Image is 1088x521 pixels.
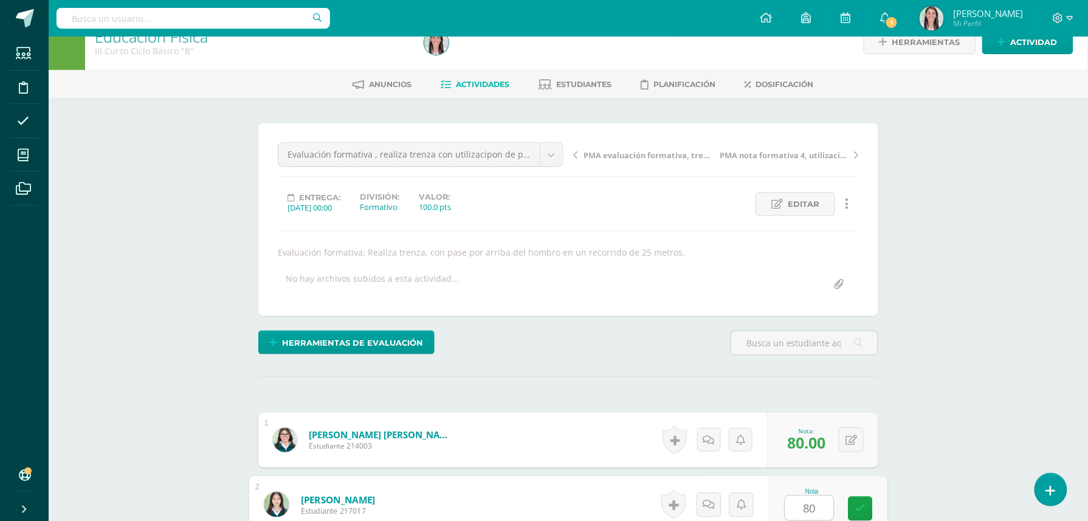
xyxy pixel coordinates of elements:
[278,143,563,166] a: Evaluación formativa , realiza trenza con utilizacipon de pase
[953,7,1023,19] span: [PERSON_NAME]
[953,18,1023,29] span: Mi Perfil
[653,80,715,89] span: Planificación
[731,331,878,355] input: Busca un estudiante aquí...
[360,201,399,212] div: Formativo
[301,493,376,506] a: [PERSON_NAME]
[787,432,825,453] span: 80.00
[892,31,960,54] span: Herramientas
[716,149,859,161] a: PMA nota formativa 4, utilización
[641,75,715,94] a: Planificación
[920,6,944,30] img: 7104dee1966dece4cb994d866b427164.png
[360,192,399,201] label: División:
[785,488,840,495] div: Nota
[95,26,208,47] a: Educación Física
[424,30,449,55] img: 7104dee1966dece4cb994d866b427164.png
[287,143,531,166] span: Evaluación formativa , realiza trenza con utilizacipon de pase
[456,80,509,89] span: Actividades
[95,28,410,45] h1: Educación Física
[785,496,834,520] input: 0-100.0
[1011,31,1058,54] span: Actividad
[283,332,424,354] span: Herramientas de evaluación
[309,441,455,451] span: Estudiante 214003
[745,75,813,94] a: Dosificación
[885,16,898,29] span: 1
[756,80,813,89] span: Dosificación
[286,273,459,296] div: No hay archivos subidos a esta actividad...
[788,193,819,215] span: Editar
[273,428,297,452] img: 348dc284c0b84eec96b0c0db746d2ddd.png
[419,192,451,201] label: Valor:
[539,75,611,94] a: Estudiantes
[264,492,289,517] img: 9e386c109338fe129f7304ee11bb0e09.png
[301,506,376,517] span: Estudiante 217017
[584,150,712,161] span: PMA evaluación formativa, trenza
[258,330,435,354] a: Herramientas de evaluación
[419,201,451,212] div: 100.0 pts
[57,8,330,29] input: Busca un usuario...
[353,75,411,94] a: Anuncios
[287,202,340,213] div: [DATE] 00:00
[556,80,611,89] span: Estudiantes
[787,427,825,435] div: Nota:
[95,45,410,57] div: III Curso Ciclo Básico 'B'
[273,247,864,258] div: Evaluación formativa: Realiza trenza, con pase por arriba del hombro en un recorrido de 25 metros.
[299,193,340,202] span: Entrega:
[369,80,411,89] span: Anuncios
[309,428,455,441] a: [PERSON_NAME] [PERSON_NAME]
[982,30,1073,54] a: Actividad
[441,75,509,94] a: Actividades
[864,30,976,54] a: Herramientas
[720,150,849,161] span: PMA nota formativa 4, utilización
[573,149,716,161] a: PMA evaluación formativa, trenza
